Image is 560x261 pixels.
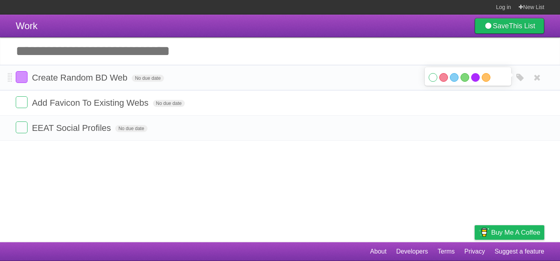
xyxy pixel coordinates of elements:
[438,244,455,259] a: Terms
[32,123,113,133] span: EEAT Social Profiles
[439,73,448,82] label: Red
[132,75,164,82] span: No due date
[482,73,490,82] label: Orange
[429,73,437,82] label: White
[471,73,480,82] label: Purple
[16,96,28,108] label: Done
[396,244,428,259] a: Developers
[479,226,489,239] img: Buy me a coffee
[450,73,459,82] label: Blue
[32,98,150,108] span: Add Favicon To Existing Webs
[32,73,129,83] span: Create Random BD Web
[370,244,387,259] a: About
[464,244,485,259] a: Privacy
[475,18,544,34] a: SaveThis List
[16,20,38,31] span: Work
[491,226,540,239] span: Buy me a coffee
[495,244,544,259] a: Suggest a feature
[16,71,28,83] label: Done
[475,225,544,240] a: Buy me a coffee
[115,125,147,132] span: No due date
[509,22,535,30] b: This List
[153,100,185,107] span: No due date
[16,121,28,133] label: Done
[461,73,469,82] label: Green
